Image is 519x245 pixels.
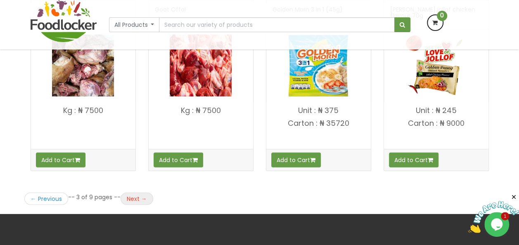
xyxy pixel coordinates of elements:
a: Next → [121,193,153,205]
i: Add to cart [192,157,198,163]
img: Goat Meat [52,35,114,97]
p: Carton : ₦ 35720 [266,119,371,127]
img: Golden penny jollof chicken flavour 70g [405,35,467,97]
p: Carton : ₦ 9000 [384,119,488,127]
a: ← Previous [24,193,68,205]
img: Goat Offal [170,35,232,97]
button: Add to Cart [271,153,321,167]
button: Add to Cart [154,153,203,167]
i: Add to cart [310,157,315,163]
iframe: chat widget [468,193,519,233]
p: Unit : ₦ 245 [384,106,488,115]
li: -- 3 of 9 pages -- [68,193,121,201]
p: Kg : ₦ 7500 [149,106,253,115]
button: All Products [109,17,160,32]
input: Search our variety of products [159,17,394,32]
img: Golden Morn 3 in 1 (45g) [287,35,349,97]
button: Add to Cart [389,153,438,167]
i: Add to cart [75,157,80,163]
p: Unit : ₦ 375 [266,106,371,115]
p: Kg : ₦ 7500 [31,106,135,115]
i: Add to cart [428,157,433,163]
span: 0 [437,11,447,21]
button: Add to Cart [36,153,85,167]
